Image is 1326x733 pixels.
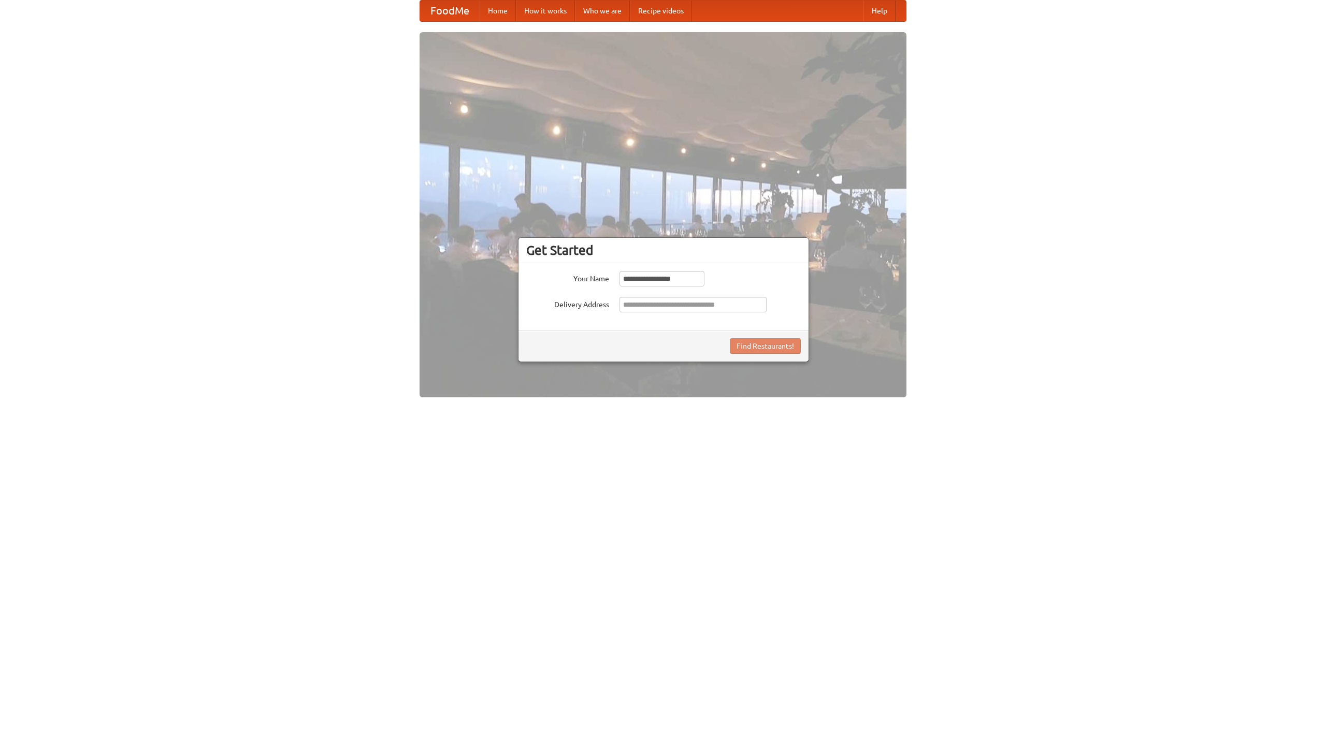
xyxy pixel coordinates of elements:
button: Find Restaurants! [730,338,801,354]
h3: Get Started [526,242,801,258]
a: Home [480,1,516,21]
a: FoodMe [420,1,480,21]
a: Recipe videos [630,1,692,21]
label: Delivery Address [526,297,609,310]
a: Help [863,1,896,21]
a: How it works [516,1,575,21]
a: Who we are [575,1,630,21]
label: Your Name [526,271,609,284]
